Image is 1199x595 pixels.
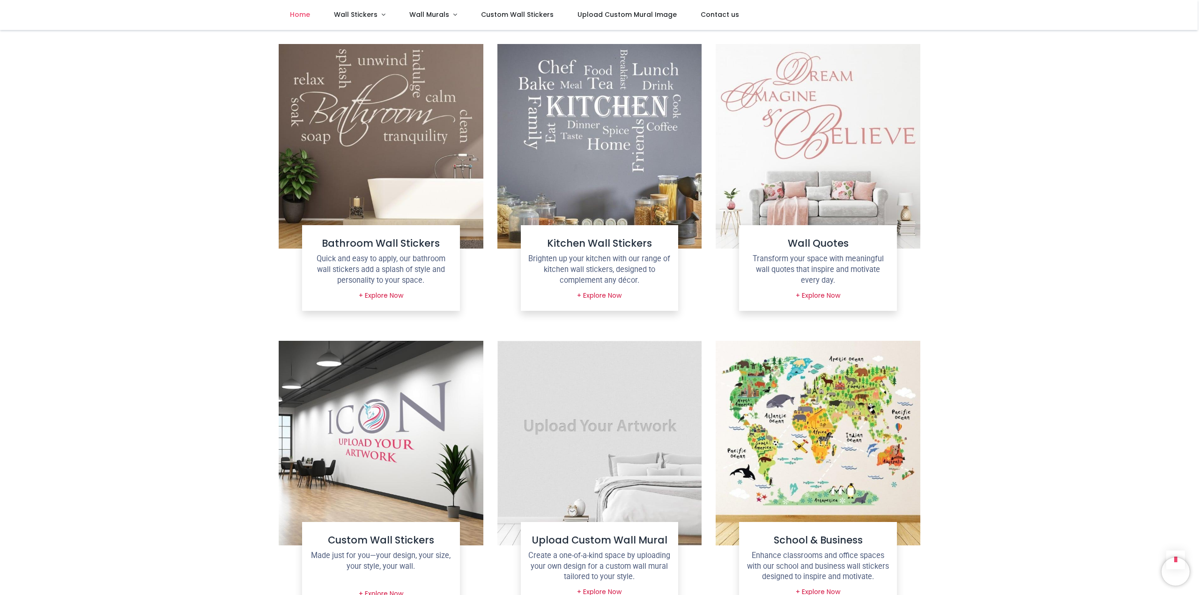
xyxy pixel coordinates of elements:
[790,288,846,304] a: + Explore Now
[290,10,310,19] span: Home
[571,288,628,304] a: + Explore Now
[747,236,889,250] h4: Wall Quotes
[353,288,409,304] a: + Explore Now
[528,533,671,547] h4: Upload Custom Wall Mural
[409,10,449,19] span: Wall Murals
[747,533,889,547] h4: School & Business
[577,10,677,19] span: Upload Custom Mural Image
[334,10,377,19] span: Wall Stickers
[528,236,671,250] h4: Kitchen Wall Stickers
[310,551,452,572] p: Made just for you—your design, your size, your style, your wall.
[481,10,554,19] span: Custom Wall Stickers
[310,254,452,286] p: Quick and easy to apply, our bathroom wall stickers add a splash of style and personality to your...
[310,236,452,250] h4: Bathroom Wall Stickers
[747,551,889,582] p: Enhance classrooms and office spaces with our school and business wall stickers designed to inspi...
[528,551,671,582] p: Create a one-of-a-kind space by uploading your own design for a custom wall mural tailored to you...
[701,10,739,19] span: Contact us
[1162,558,1190,586] iframe: Brevo live chat
[528,254,671,286] p: Brighten up your kitchen with our range of kitchen wall stickers, designed to complement any décor.
[747,254,889,286] p: Transform your space with meaningful wall quotes that inspire and motivate every day.
[310,533,452,547] h4: Custom Wall Stickers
